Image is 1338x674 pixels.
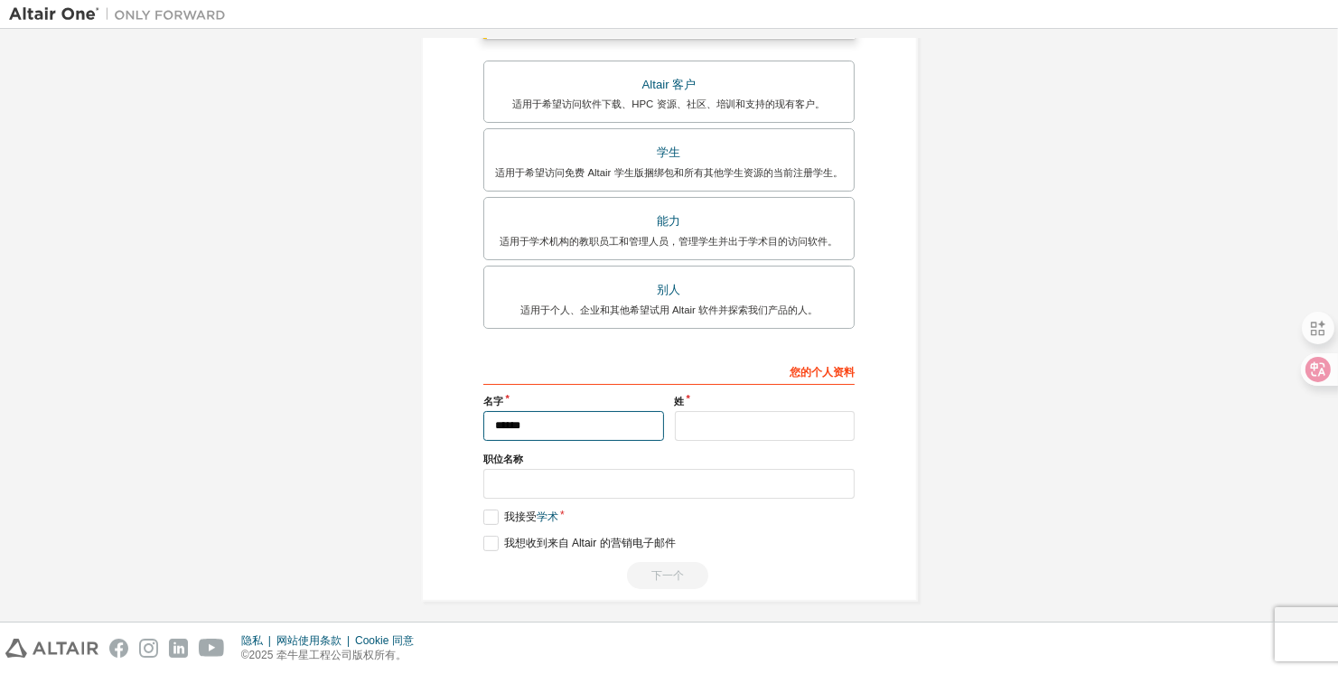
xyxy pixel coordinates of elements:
div: 学生 [495,140,842,165]
div: Cookie 同意 [355,633,425,648]
div: 隐私 [241,633,276,648]
div: 适用于个人、企业和其他希望试用 Altair 软件并探索我们产品的人。 [495,303,842,317]
img: altair_logo.svg [5,639,98,658]
label: 名字 [483,394,663,408]
label: 我想收到来自 Altair 的营销电子邮件 [483,536,675,551]
label: 职位名称 [483,452,854,466]
div: 适用于希望访问免费 Altair 学生版捆绑包和所有其他学生资源的当前注册学生。 [495,165,842,180]
label: 我接受 [483,510,557,525]
p: © [241,648,425,663]
img: linkedin.svg [169,639,188,658]
div: 您的个人资料 [483,356,854,385]
img: instagram.svg [139,639,158,658]
div: 能力 [495,209,842,234]
img: facebook.svg [109,639,128,658]
font: 2025 牵牛星工程公司版权所有。 [249,649,407,661]
div: Read and acccept EULA to continue [483,562,854,589]
div: 别人 [495,277,842,303]
div: 网站使用条款 [276,633,355,648]
img: youtube.svg [199,639,225,658]
div: Altair 客户 [495,72,842,98]
div: 适用于学术机构的教职员工和管理人员，管理学生并出于学术目的访问软件。 [495,234,842,248]
div: 适用于希望访问软件下载、HPC 资源、社区、培训和支持的现有客户。 [495,97,842,111]
img: Altair One [9,5,235,23]
a: 学术 [537,510,558,523]
label: 姓 [675,394,855,408]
